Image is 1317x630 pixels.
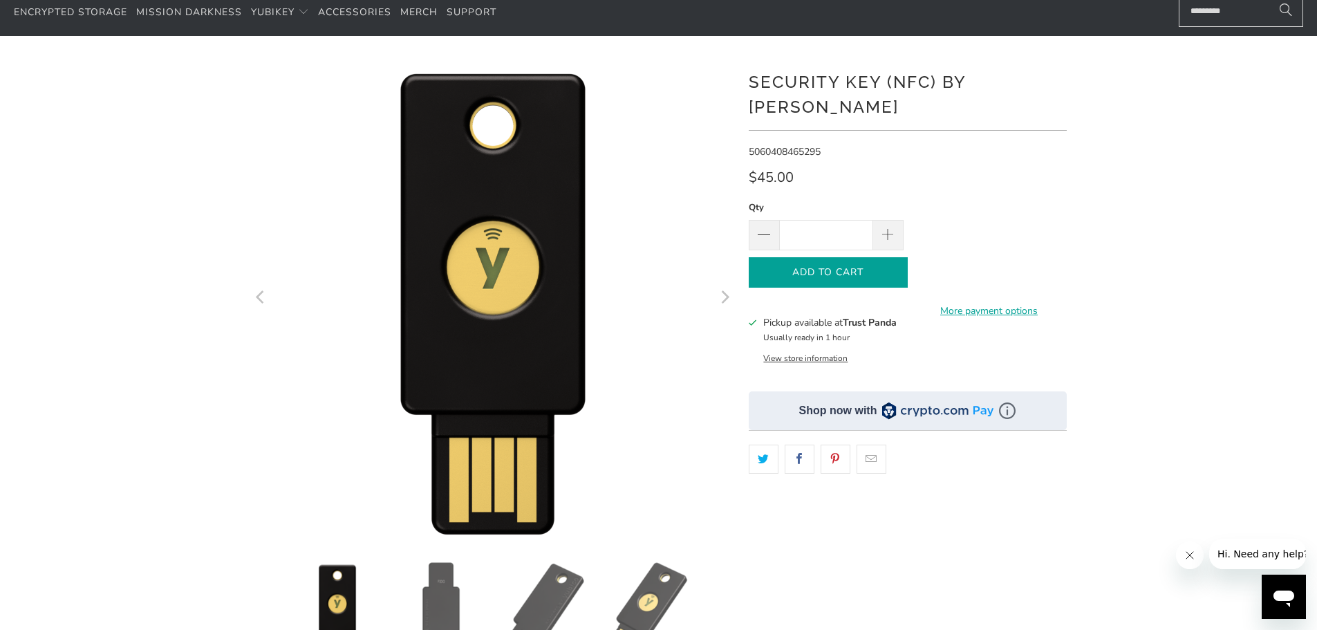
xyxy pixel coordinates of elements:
button: Previous [250,57,272,541]
a: Security Key (NFC) by Yubico - Trust Panda [251,57,735,541]
span: Mission Darkness [136,6,242,19]
iframe: Button to launch messaging window [1262,575,1306,619]
span: Add to Cart [763,267,893,279]
a: Share this on Pinterest [821,445,850,474]
span: Hi. Need any help? [8,10,100,21]
span: Support [447,6,496,19]
span: Merch [400,6,438,19]
a: Share this on Twitter [749,445,778,474]
a: More payment options [912,304,1067,319]
button: View store information [763,353,848,364]
a: Email this to a friend [857,445,886,474]
span: 5060408465295 [749,145,821,158]
a: Share this on Facebook [785,445,814,474]
iframe: Message from company [1209,539,1306,569]
h1: Security Key (NFC) by [PERSON_NAME] [749,67,1067,120]
label: Qty [749,200,904,215]
span: Encrypted Storage [14,6,127,19]
small: Usually ready in 1 hour [763,332,850,343]
div: Shop now with [799,403,877,418]
iframe: Close message [1176,541,1204,569]
span: $45.00 [749,168,794,187]
button: Next [713,57,736,541]
button: Add to Cart [749,257,908,288]
span: YubiKey [251,6,295,19]
h3: Pickup available at [763,315,897,330]
b: Trust Panda [843,316,897,329]
span: Accessories [318,6,391,19]
iframe: Reviews Widget [749,498,1067,544]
